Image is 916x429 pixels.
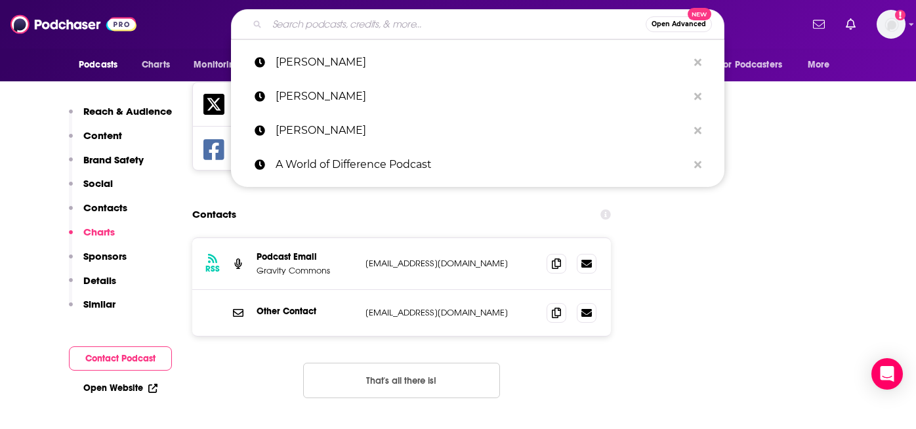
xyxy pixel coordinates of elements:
button: open menu [799,52,846,77]
img: Podchaser - Follow, Share and Rate Podcasts [10,12,136,37]
span: Logged in as broadleafbooks_ [877,10,906,39]
p: [EMAIL_ADDRESS][DOMAIN_NAME] [365,258,536,269]
span: Open Advanced [652,21,706,28]
button: Nothing here. [303,363,500,398]
svg: Add a profile image [895,10,906,20]
div: Open Intercom Messenger [871,358,903,390]
span: Charts [142,56,170,74]
button: Sponsors [69,250,127,274]
p: Similar [83,298,115,310]
span: New [688,8,711,20]
p: Podcast Email [257,251,355,262]
a: Show notifications dropdown [808,13,830,35]
button: Content [69,129,122,153]
button: Charts [69,226,115,250]
img: User Profile [877,10,906,39]
button: Reach & Audience [69,105,172,129]
button: Details [69,274,116,298]
button: Open AdvancedNew [646,16,712,32]
a: A World of Difference Podcast [231,148,724,182]
p: Sponsors [83,250,127,262]
a: Show notifications dropdown [841,13,861,35]
div: Search podcasts, credits, & more... [231,9,724,39]
p: Charts [83,226,115,238]
span: Podcasts [79,56,117,74]
p: Contacts [83,201,127,214]
button: Brand Safety [69,153,144,178]
p: Content [83,129,122,142]
span: For Podcasters [719,56,782,74]
a: [PERSON_NAME] [231,45,724,79]
input: Search podcasts, credits, & more... [267,14,646,35]
p: Other Contact [257,306,355,317]
button: open menu [70,52,135,77]
a: Open Website [83,382,157,394]
button: Contact Podcast [69,346,172,371]
button: Social [69,177,113,201]
button: open menu [184,52,257,77]
p: angela herrington [276,45,688,79]
p: Brand Safety [83,153,144,166]
p: Details [83,274,116,287]
p: A World of Difference Podcast [276,148,688,182]
span: Monitoring [194,56,240,74]
p: HOLLY BERKLEY FLETCHER [276,113,688,148]
p: HOLLY BERKLEY FLETCHER [276,79,688,113]
a: [PERSON_NAME] [231,113,724,148]
h2: Contacts [192,202,236,227]
button: open menu [711,52,801,77]
p: Reach & Audience [83,105,172,117]
h3: RSS [205,264,220,274]
p: [EMAIL_ADDRESS][DOMAIN_NAME] [365,307,536,318]
button: Similar [69,298,115,322]
p: Gravity Commons [257,265,355,276]
span: More [808,56,830,74]
a: Charts [133,52,178,77]
a: [PERSON_NAME] [231,79,724,113]
p: Social [83,177,113,190]
button: Contacts [69,201,127,226]
button: Show profile menu [877,10,906,39]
